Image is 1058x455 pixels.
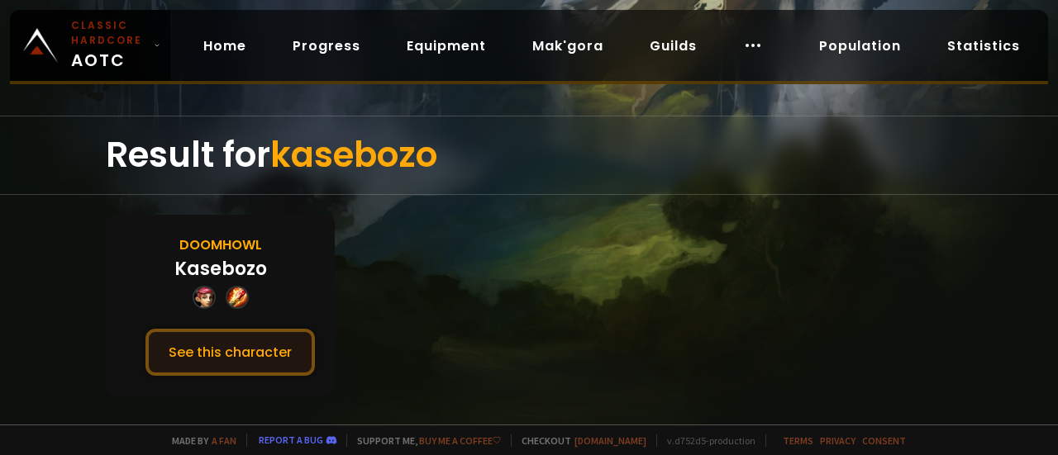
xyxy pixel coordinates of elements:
[10,10,170,81] a: Classic HardcoreAOTC
[279,29,374,63] a: Progress
[212,434,236,447] a: a fan
[71,18,147,73] span: AOTC
[190,29,260,63] a: Home
[393,29,499,63] a: Equipment
[106,116,952,194] div: Result for
[259,434,323,446] a: Report a bug
[71,18,147,48] small: Classic Hardcore
[862,434,906,447] a: Consent
[511,434,646,447] span: Checkout
[636,29,710,63] a: Guilds
[179,235,262,255] div: Doomhowl
[519,29,617,63] a: Mak'gora
[346,434,501,447] span: Support me,
[574,434,646,447] a: [DOMAIN_NAME]
[270,130,437,179] span: kasebozo
[820,434,855,447] a: Privacy
[783,434,813,447] a: Terms
[174,255,267,282] div: Kasebozo
[656,434,755,447] span: v. d752d5 - production
[419,434,501,447] a: Buy me a coffee
[806,29,914,63] a: Population
[162,434,236,447] span: Made by
[145,329,315,376] button: See this character
[934,29,1033,63] a: Statistics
